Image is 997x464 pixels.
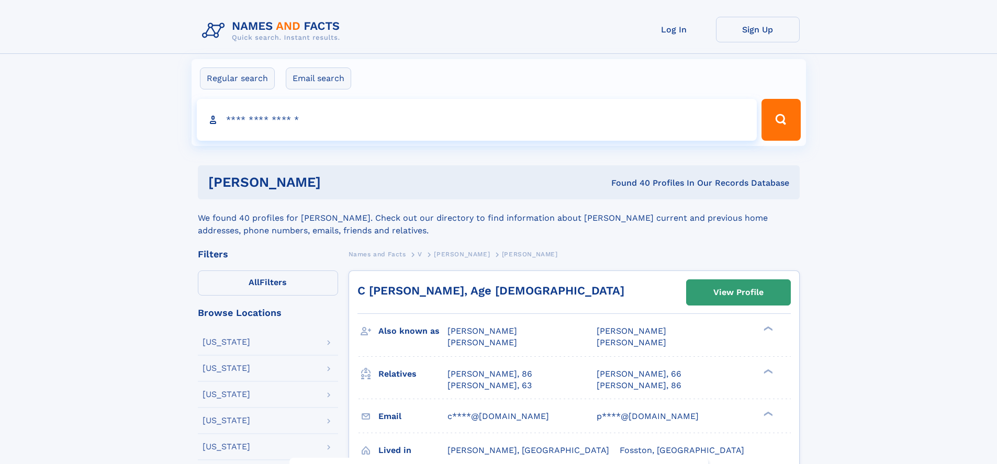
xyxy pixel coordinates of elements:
span: All [249,277,260,287]
div: Filters [198,250,338,259]
input: search input [197,99,757,141]
div: View Profile [713,280,764,304]
a: Log In [632,17,716,42]
img: Logo Names and Facts [198,17,349,45]
a: [PERSON_NAME], 66 [597,368,681,380]
label: Email search [286,67,351,89]
a: [PERSON_NAME], 86 [447,368,532,380]
span: V [418,251,422,258]
div: Found 40 Profiles In Our Records Database [466,177,789,189]
label: Filters [198,270,338,296]
span: [PERSON_NAME] [597,326,666,336]
a: C [PERSON_NAME], Age [DEMOGRAPHIC_DATA] [357,284,624,297]
span: [PERSON_NAME], [GEOGRAPHIC_DATA] [447,445,609,455]
div: Browse Locations [198,308,338,318]
h3: Relatives [378,365,447,383]
h1: [PERSON_NAME] [208,176,466,189]
div: We found 40 profiles for [PERSON_NAME]. Check out our directory to find information about [PERSON... [198,199,800,237]
div: [US_STATE] [203,364,250,372]
a: V [418,247,422,261]
a: Names and Facts [349,247,406,261]
span: [PERSON_NAME] [502,251,558,258]
span: [PERSON_NAME] [447,337,517,347]
h3: Also known as [378,322,447,340]
a: [PERSON_NAME], 86 [597,380,681,391]
div: [US_STATE] [203,443,250,451]
div: ❯ [761,410,774,417]
div: ❯ [761,325,774,332]
div: ❯ [761,368,774,375]
a: [PERSON_NAME], 63 [447,380,532,391]
span: [PERSON_NAME] [447,326,517,336]
div: [US_STATE] [203,416,250,425]
a: View Profile [687,280,790,305]
div: [US_STATE] [203,338,250,346]
span: Fosston, [GEOGRAPHIC_DATA] [620,445,744,455]
h3: Lived in [378,442,447,459]
a: [PERSON_NAME] [434,247,490,261]
span: [PERSON_NAME] [597,337,666,347]
a: Sign Up [716,17,800,42]
button: Search Button [761,99,800,141]
h3: Email [378,408,447,425]
span: [PERSON_NAME] [434,251,490,258]
label: Regular search [200,67,275,89]
div: [US_STATE] [203,390,250,399]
